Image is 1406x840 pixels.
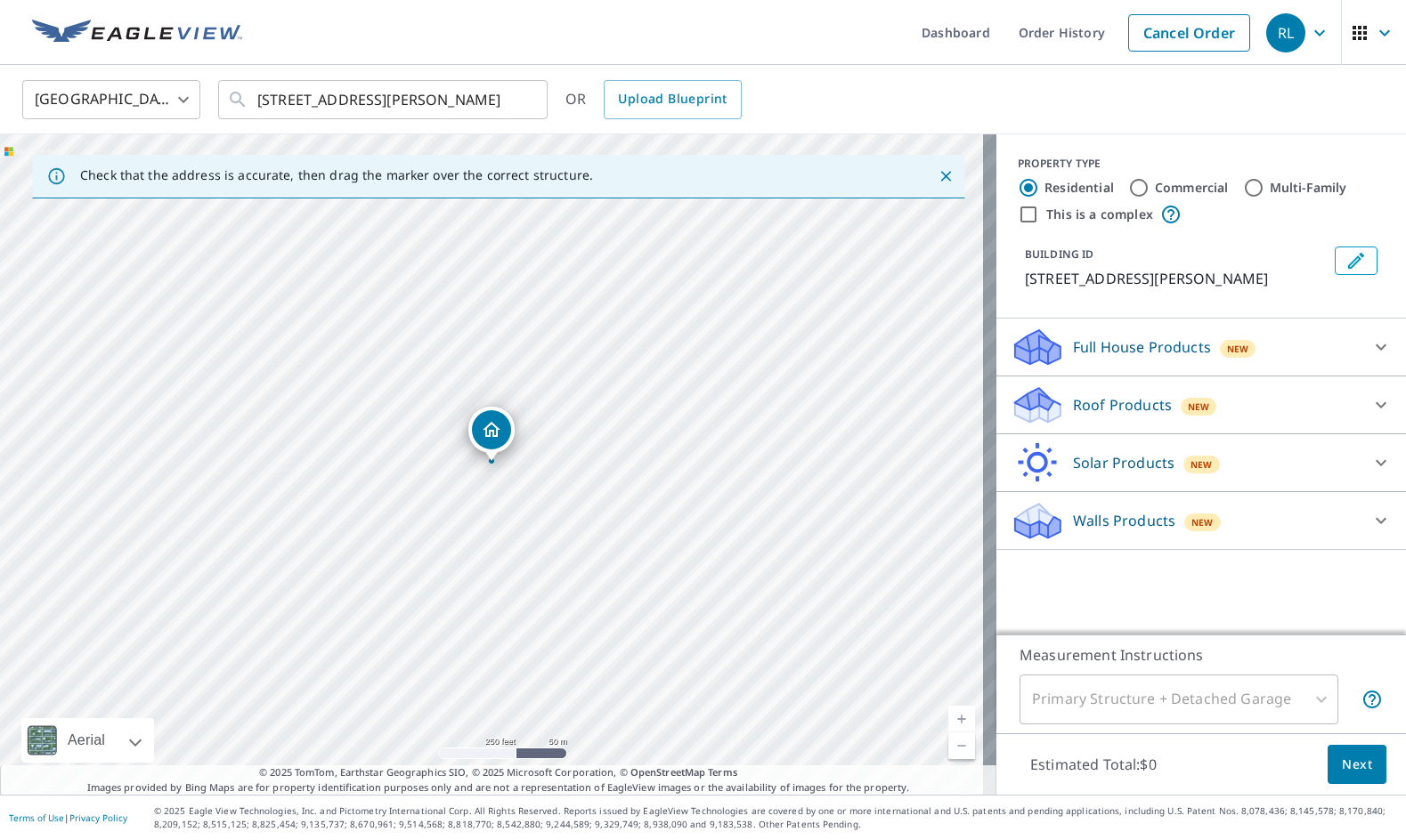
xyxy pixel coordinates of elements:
[80,167,593,183] p: Check that the address is accurate, then drag the marker over the correct structure.
[1073,510,1175,531] p: Walls Products
[948,732,975,759] a: Current Level 17, Zoom Out
[630,765,705,779] a: OpenStreetMap
[32,20,242,46] img: EV Logo
[1155,179,1229,197] label: Commercial
[618,88,727,110] span: Upload Blueprint
[1020,644,1383,666] p: Measurement Instructions
[1270,179,1347,197] label: Multi-Family
[468,407,515,462] div: Dropped pin, building 1, Residential property, 356 Kate Downing Rd Plainfield, CT 06374
[1227,342,1249,356] span: New
[1020,674,1338,724] div: Primary Structure + Detached Garage
[604,80,741,119] a: Upload Blueprint
[1191,515,1214,529] span: New
[708,765,737,779] a: Terms
[948,706,975,732] a: Current Level 17, Zoom In
[259,765,737,780] span: © 2025 TomTom, Earthstar Geographics SIO, © 2025 Microsoft Corporation, ©
[1011,326,1392,368] div: Full House ProductsNew
[1328,745,1386,785] button: Next
[21,718,154,763] div: Aerial
[1016,745,1171,784] p: Estimated Total: $0
[1044,179,1114,197] label: Residential
[1046,206,1153,223] label: This is a complex
[62,718,110,763] div: Aerial
[1073,452,1174,473] p: Solar Products
[1361,689,1383,710] span: Your report will include the primary structure and a detached garage if one exists.
[1011,384,1392,426] div: Roof ProductsNew
[9,812,64,824] a: Terms of Use
[154,804,1397,831] p: © 2025 Eagle View Technologies, Inc. and Pictometry International Corp. All Rights Reserved. Repo...
[565,80,742,119] div: OR
[1335,246,1378,275] button: Edit building 1
[1025,268,1328,289] p: [STREET_ADDRESS][PERSON_NAME]
[69,812,127,824] a: Privacy Policy
[1011,499,1392,542] div: Walls ProductsNew
[1266,13,1305,52] div: RL
[934,165,957,188] button: Close
[1128,14,1250,52] a: Cancel Order
[1188,400,1210,414] span: New
[22,75,200,125] div: [GEOGRAPHIC_DATA]
[9,812,127,823] p: |
[1011,441,1392,484] div: Solar ProductsNew
[1342,754,1372,776] span: Next
[1073,336,1211,358] p: Full House Products
[1025,246,1093,262] p: BUILDING ID
[257,75,511,125] input: Search by address or latitude-longitude
[1191,457,1213,472] span: New
[1073,394,1172,416] p: Roof Products
[1018,156,1385,172] div: PROPERTY TYPE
